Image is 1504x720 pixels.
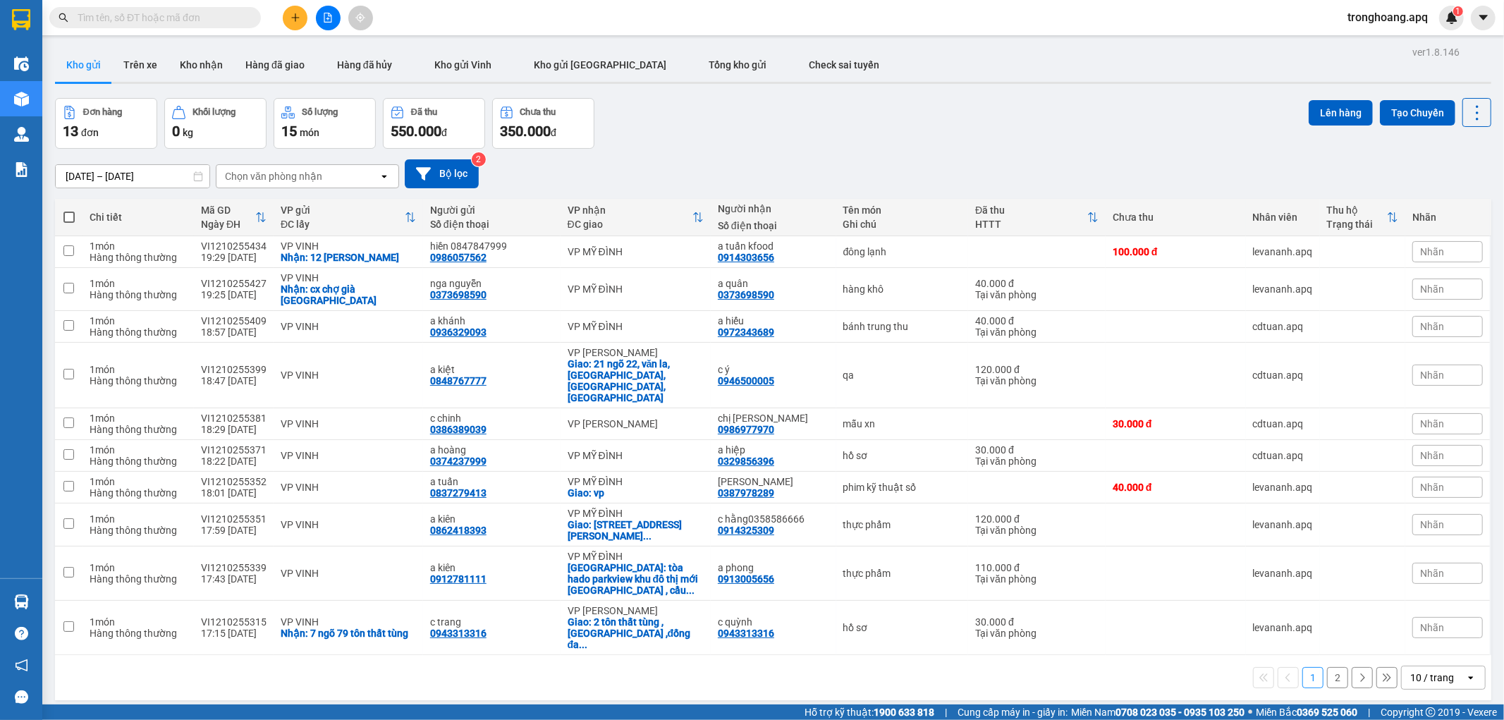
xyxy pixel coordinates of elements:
[201,240,267,252] div: VI1210255434
[281,450,416,461] div: VP VINH
[975,628,1099,639] div: Tại văn phòng
[1253,321,1313,332] div: cdtuan.apq
[300,127,319,138] span: món
[500,123,551,140] span: 350.000
[718,513,829,525] div: c hằng0358586666
[430,487,487,499] div: 0837279413
[291,13,300,23] span: plus
[718,289,774,300] div: 0373698590
[561,199,711,236] th: Toggle SortBy
[1253,246,1313,257] div: levananh.apq
[843,283,961,295] div: hàng khô
[1426,707,1436,717] span: copyright
[14,127,29,142] img: warehouse-icon
[1420,622,1444,633] span: Nhãn
[90,525,187,536] div: Hàng thông thường
[281,418,416,429] div: VP VINH
[201,424,267,435] div: 18:29 [DATE]
[568,321,704,332] div: VP MỸ ĐÌNH
[1253,519,1313,530] div: levananh.apq
[281,482,416,493] div: VP VINH
[90,278,187,289] div: 1 món
[112,48,169,82] button: Trên xe
[1420,321,1444,332] span: Nhãn
[201,205,255,216] div: Mã GD
[201,616,267,628] div: VI1210255315
[1420,482,1444,493] span: Nhãn
[1420,370,1444,381] span: Nhãn
[718,424,774,435] div: 0986977970
[975,364,1099,375] div: 120.000 đ
[90,628,187,639] div: Hàng thông thường
[281,283,416,306] div: Nhận: cx chợ già hưng tây
[718,220,829,231] div: Số điện thoại
[958,704,1068,720] span: Cung cấp máy in - giấy in:
[59,13,68,23] span: search
[975,375,1099,386] div: Tại văn phòng
[718,278,829,289] div: a quân
[975,327,1099,338] div: Tại văn phòng
[441,127,447,138] span: đ
[430,219,554,230] div: Số điện thoại
[718,456,774,467] div: 0329856396
[56,165,209,188] input: Select a date range.
[843,450,961,461] div: hồ sơ
[520,107,556,117] div: Chưa thu
[975,315,1099,327] div: 40.000 đ
[164,98,267,149] button: Khối lượng0kg
[1412,44,1460,60] div: ver 1.8.146
[1253,568,1313,579] div: levananh.apq
[709,59,767,71] span: Tổng kho gửi
[568,246,704,257] div: VP MỸ ĐÌNH
[843,321,961,332] div: bánh trung thu
[90,240,187,252] div: 1 món
[281,240,416,252] div: VP VINH
[1412,212,1483,223] div: Nhãn
[1445,11,1458,24] img: icon-new-feature
[718,252,774,263] div: 0914303656
[472,152,486,166] sup: 2
[201,327,267,338] div: 18:57 [DATE]
[534,59,667,71] span: Kho gửi [GEOGRAPHIC_DATA]
[90,252,187,263] div: Hàng thông thường
[430,616,554,628] div: c trang
[430,628,487,639] div: 0943313316
[90,476,187,487] div: 1 món
[323,13,333,23] span: file-add
[686,585,695,596] span: ...
[316,6,341,30] button: file-add
[718,375,774,386] div: 0946500005
[201,289,267,300] div: 19:25 [DATE]
[201,487,267,499] div: 18:01 [DATE]
[83,107,122,117] div: Đơn hàng
[718,487,774,499] div: 0387978289
[430,252,487,263] div: 0986057562
[718,364,829,375] div: c ý
[430,240,554,252] div: hiền 0847847999
[411,107,437,117] div: Đã thu
[1253,622,1313,633] div: levananh.apq
[718,616,829,628] div: c quỳnh
[430,476,554,487] div: a tuấn
[90,562,187,573] div: 1 món
[391,123,441,140] span: 550.000
[430,456,487,467] div: 0374237999
[568,283,704,295] div: VP MỸ ĐÌNH
[435,59,492,71] span: Kho gửi Vinh
[55,48,112,82] button: Kho gửi
[14,56,29,71] img: warehouse-icon
[430,375,487,386] div: 0848767777
[281,205,405,216] div: VP gửi
[1410,671,1454,685] div: 10 / trang
[843,246,961,257] div: đông lạnh
[1253,212,1313,223] div: Nhân viên
[1420,418,1444,429] span: Nhãn
[430,327,487,338] div: 0936329093
[579,639,587,650] span: ...
[1113,418,1239,429] div: 30.000 đ
[1302,667,1323,688] button: 1
[568,508,704,519] div: VP MỸ ĐÌNH
[14,92,29,106] img: warehouse-icon
[1420,450,1444,461] span: Nhãn
[643,530,652,542] span: ...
